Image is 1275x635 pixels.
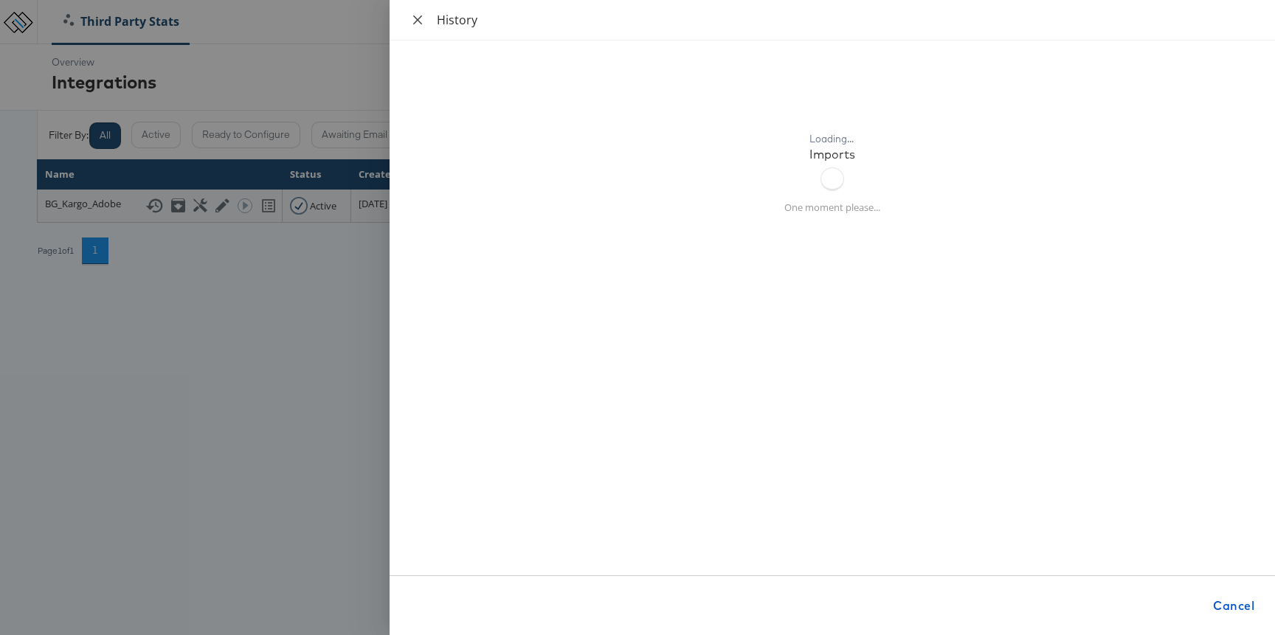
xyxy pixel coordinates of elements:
p: One moment please... [784,201,880,215]
div: Imports [809,146,855,163]
div: History [437,12,1257,28]
span: Cancel [1213,595,1254,616]
span: close [412,14,424,26]
button: Cancel [1207,591,1260,620]
div: Loading... [809,132,855,146]
button: Close [407,13,428,27]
